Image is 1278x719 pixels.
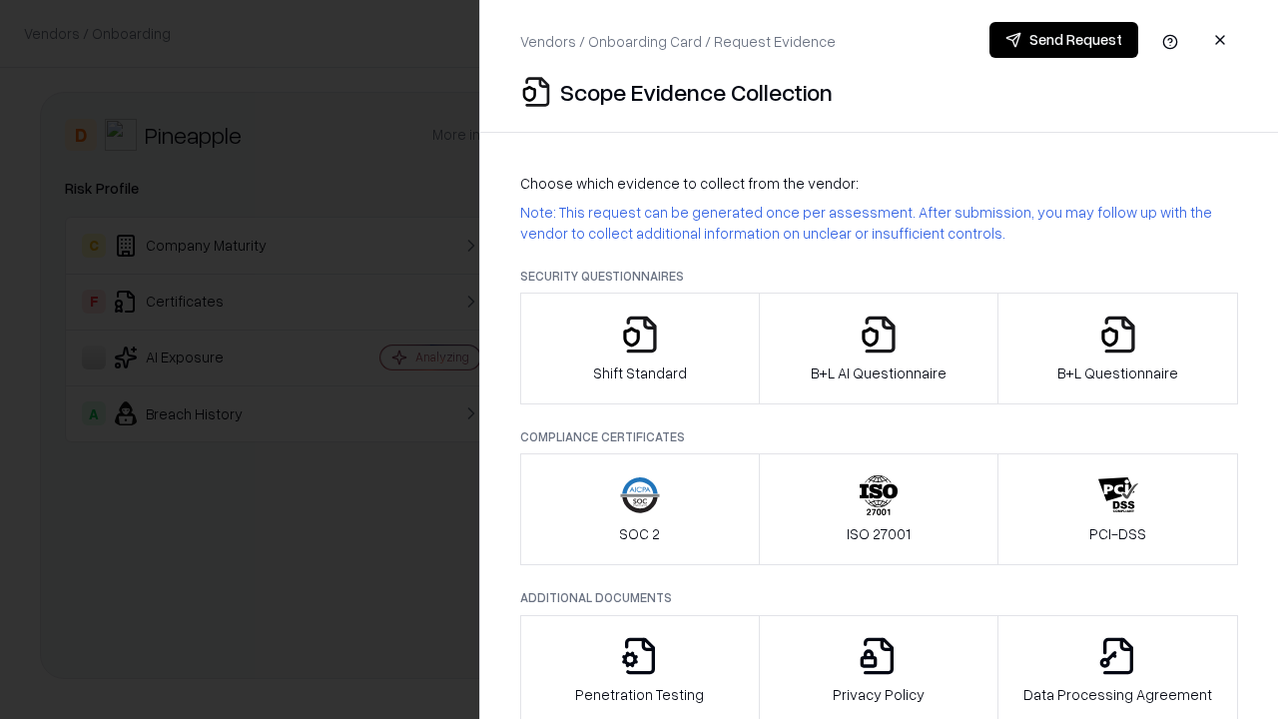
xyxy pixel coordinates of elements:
p: B+L Questionnaire [1057,362,1178,383]
button: ISO 27001 [759,453,999,565]
p: Shift Standard [593,362,687,383]
p: Vendors / Onboarding Card / Request Evidence [520,31,836,52]
button: PCI-DSS [997,453,1238,565]
p: Security Questionnaires [520,268,1238,285]
p: SOC 2 [619,523,660,544]
button: SOC 2 [520,453,760,565]
p: Choose which evidence to collect from the vendor: [520,173,1238,194]
p: B+L AI Questionnaire [811,362,947,383]
p: PCI-DSS [1089,523,1146,544]
p: Privacy Policy [833,684,925,705]
p: ISO 27001 [847,523,911,544]
p: Penetration Testing [575,684,704,705]
p: Compliance Certificates [520,428,1238,445]
p: Additional Documents [520,589,1238,606]
p: Scope Evidence Collection [560,76,833,108]
button: B+L AI Questionnaire [759,293,999,404]
p: Note: This request can be generated once per assessment. After submission, you may follow up with... [520,202,1238,244]
button: Send Request [989,22,1138,58]
button: B+L Questionnaire [997,293,1238,404]
p: Data Processing Agreement [1023,684,1212,705]
button: Shift Standard [520,293,760,404]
